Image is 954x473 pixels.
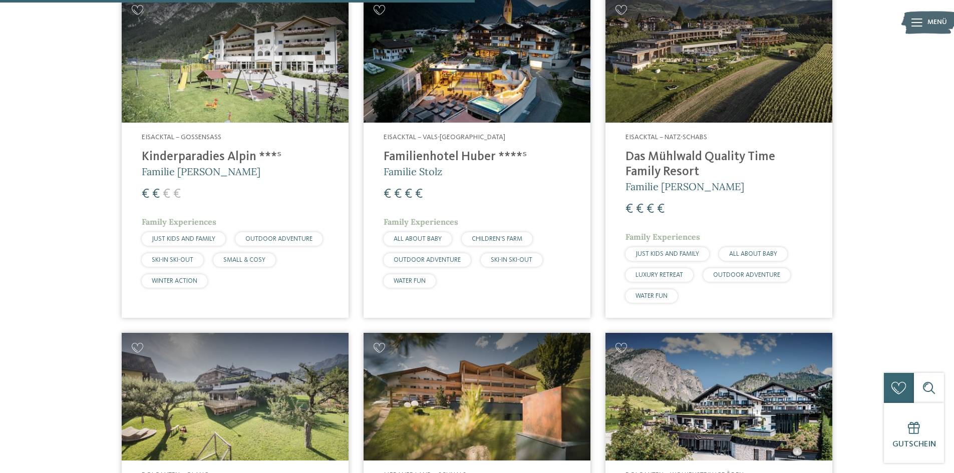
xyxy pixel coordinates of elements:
[142,150,329,165] h4: Kinderparadies Alpin ***ˢ
[405,188,412,201] span: €
[713,272,780,278] span: OUTDOOR ADVENTURE
[142,188,149,201] span: €
[657,203,665,216] span: €
[152,188,160,201] span: €
[394,188,402,201] span: €
[384,188,391,201] span: €
[394,257,461,263] span: OUTDOOR ADVENTURE
[394,236,442,242] span: ALL ABOUT BABY
[491,257,532,263] span: SKI-IN SKI-OUT
[892,440,936,448] span: Gutschein
[152,278,197,284] span: WINTER ACTION
[384,150,570,165] h4: Familienhotel Huber ****ˢ
[625,180,744,193] span: Familie [PERSON_NAME]
[605,333,832,460] img: Familienhotels gesucht? Hier findet ihr die besten!
[142,217,216,227] span: Family Experiences
[884,403,944,463] a: Gutschein
[384,217,458,227] span: Family Experiences
[635,251,699,257] span: JUST KIDS AND FAMILY
[625,150,812,180] h4: Das Mühlwald Quality Time Family Resort
[223,257,265,263] span: SMALL & COSY
[152,236,215,242] span: JUST KIDS AND FAMILY
[647,203,654,216] span: €
[635,293,668,299] span: WATER FUN
[625,134,707,141] span: Eisacktal – Natz-Schabs
[635,272,683,278] span: LUXURY RETREAT
[729,251,777,257] span: ALL ABOUT BABY
[384,134,505,141] span: Eisacktal – Vals-[GEOGRAPHIC_DATA]
[625,232,700,242] span: Family Experiences
[384,165,442,178] span: Familie Stolz
[625,203,633,216] span: €
[152,257,193,263] span: SKI-IN SKI-OUT
[415,188,423,201] span: €
[163,188,170,201] span: €
[142,165,260,178] span: Familie [PERSON_NAME]
[636,203,644,216] span: €
[245,236,312,242] span: OUTDOOR ADVENTURE
[472,236,522,242] span: CHILDREN’S FARM
[173,188,181,201] span: €
[142,134,221,141] span: Eisacktal – Gossensass
[364,333,590,460] img: Aktiv & Familienhotel Adlernest ****
[394,278,426,284] span: WATER FUN
[122,333,349,460] img: Familienhotels gesucht? Hier findet ihr die besten!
